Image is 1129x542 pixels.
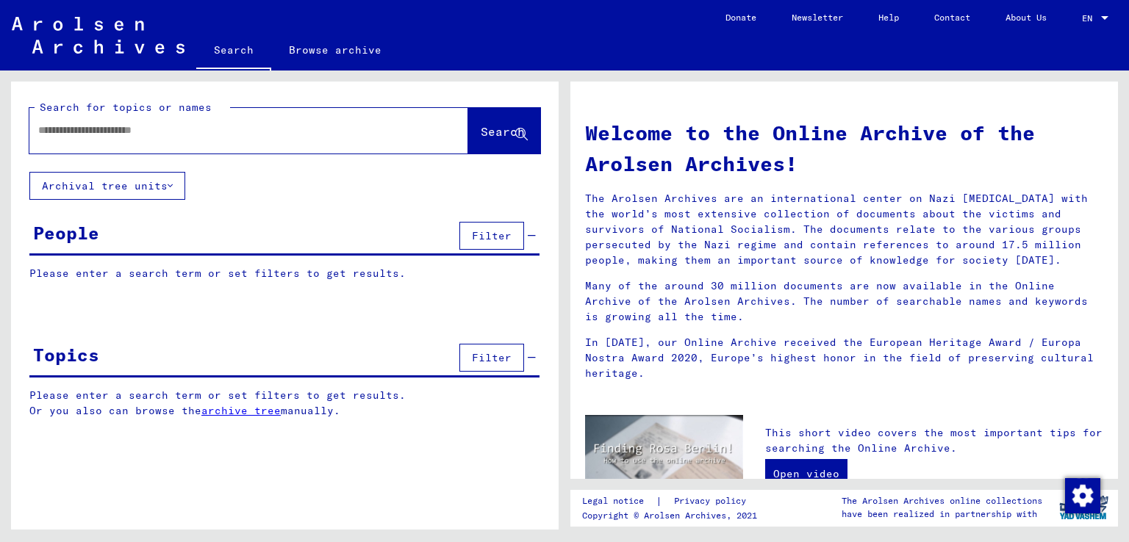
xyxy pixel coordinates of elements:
a: Legal notice [582,494,656,509]
span: Filter [472,351,512,364]
span: Search [481,124,525,139]
button: Filter [459,222,524,250]
a: Open video [765,459,847,488]
button: Archival tree units [29,172,185,200]
p: This short video covers the most important tips for searching the Online Archive. [765,425,1103,456]
p: Please enter a search term or set filters to get results. [29,266,540,281]
button: Filter [459,344,524,372]
div: Zustimmung ändern [1064,477,1100,513]
p: The Arolsen Archives are an international center on Nazi [MEDICAL_DATA] with the world’s most ext... [585,191,1103,268]
h1: Welcome to the Online Archive of the Arolsen Archives! [585,118,1103,179]
p: The Arolsen Archives online collections [842,494,1042,507]
img: Zustimmung ändern [1065,478,1100,513]
mat-label: Search for topics or names [40,101,212,114]
div: People [33,220,99,246]
mat-select-trigger: EN [1082,12,1092,24]
a: Search [196,32,271,71]
a: Privacy policy [662,494,764,509]
p: Many of the around 30 million documents are now available in the Online Archive of the Arolsen Ar... [585,278,1103,325]
img: video.jpg [585,415,743,501]
span: Filter [472,229,512,242]
p: Please enter a search term or set filters to get results. Or you also can browse the manually. [29,388,540,419]
a: Browse archive [271,32,399,68]
div: Topics [33,342,99,368]
p: In [DATE], our Online Archive received the European Heritage Award / Europa Nostra Award 2020, Eu... [585,335,1103,381]
a: archive tree [201,404,281,417]
button: Search [468,108,540,153]
img: Arolsen_neg.svg [12,17,184,54]
p: Copyright © Arolsen Archives, 2021 [582,509,764,522]
img: yv_logo.png [1056,489,1111,526]
div: | [582,494,764,509]
p: have been realized in partnership with [842,507,1042,521]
